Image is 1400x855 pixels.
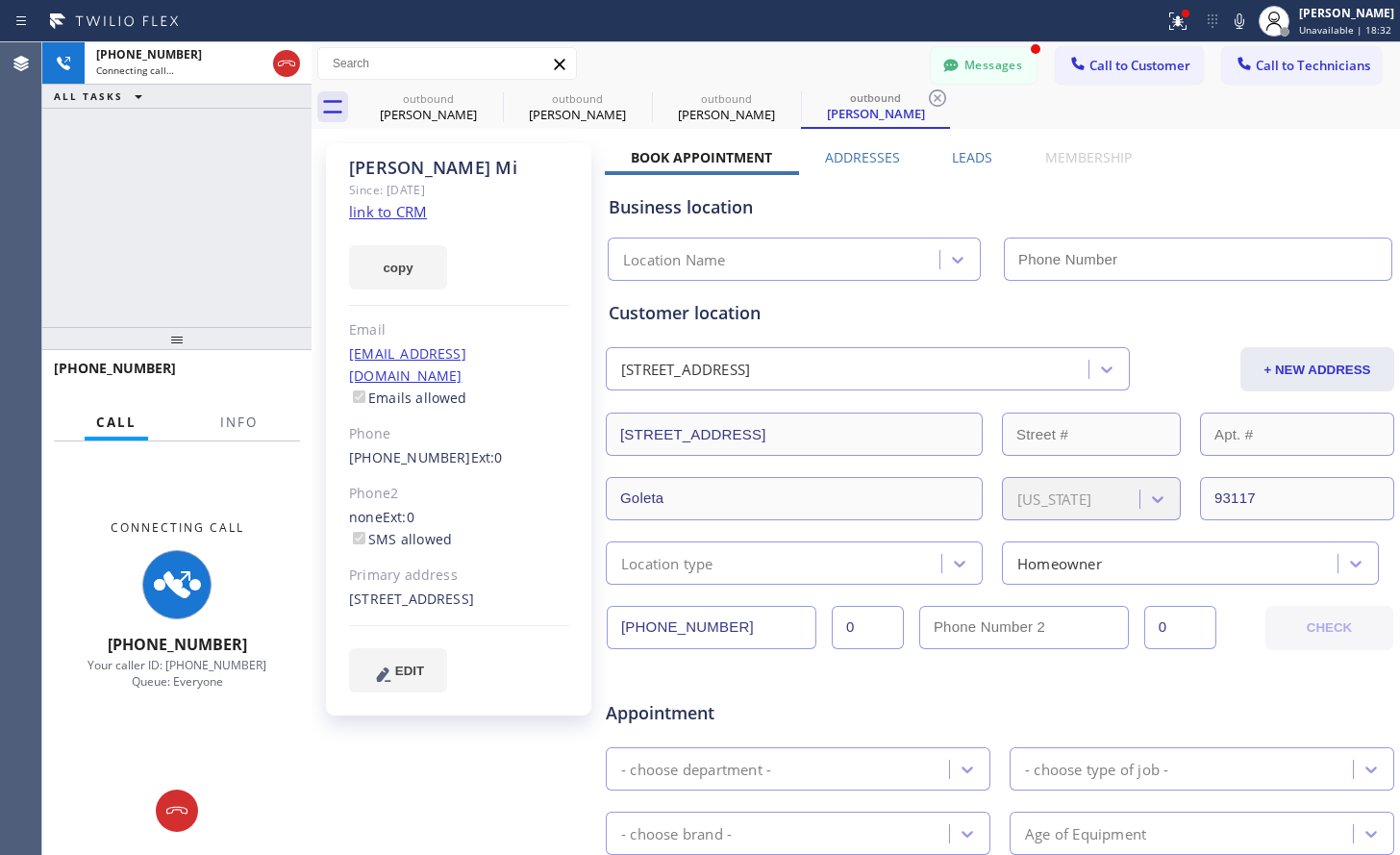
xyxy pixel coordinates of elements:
[919,606,1129,649] input: Phone Number 2
[825,148,900,166] label: Addresses
[349,483,569,505] div: Phone2
[353,532,365,544] input: SMS allowed
[1004,238,1392,281] input: Phone Number
[96,63,174,77] span: Connecting call…
[318,48,576,79] input: Search
[623,249,726,271] div: Location Name
[1045,148,1132,166] label: Membership
[356,106,501,123] div: [PERSON_NAME]
[349,507,569,551] div: none
[85,404,148,441] button: Call
[1002,413,1181,456] input: Street #
[383,508,414,526] span: Ext: 0
[349,530,452,548] label: SMS allowed
[356,86,501,129] div: Henry Chang
[1056,47,1203,84] button: Call to Customer
[353,390,365,403] input: Emails allowed
[654,106,799,123] div: [PERSON_NAME]
[356,91,501,106] div: outbound
[931,47,1037,84] button: Messages
[96,414,137,431] span: Call
[654,86,799,129] div: Xiao Mi
[349,245,447,289] button: copy
[621,758,771,780] div: - choose department -
[505,86,650,129] div: Xiao Mi
[349,448,471,466] a: [PHONE_NUMBER]
[606,413,983,456] input: Address
[1200,413,1394,456] input: Apt. #
[111,519,244,536] span: Connecting Call
[1222,47,1381,84] button: Call to Technicians
[1265,606,1393,650] button: CHECK
[803,90,948,105] div: outbound
[156,790,198,832] button: Hang up
[621,552,713,574] div: Location type
[1299,23,1391,37] span: Unavailable | 18:32
[1025,758,1168,780] div: - choose type of job -
[832,606,904,649] input: Ext.
[1299,5,1394,21] div: [PERSON_NAME]
[505,106,650,123] div: [PERSON_NAME]
[349,344,466,385] a: [EMAIL_ADDRESS][DOMAIN_NAME]
[349,157,569,179] div: [PERSON_NAME] Mi
[349,179,569,201] div: Since: [DATE]
[54,89,123,103] span: ALL TASKS
[42,85,162,108] button: ALL TASKS
[621,359,750,381] div: [STREET_ADDRESS]
[471,448,503,466] span: Ext: 0
[803,86,948,127] div: Xiao Mi
[349,648,447,692] button: EDIT
[1144,606,1216,649] input: Ext. 2
[606,700,866,726] span: Appointment
[108,634,247,655] span: [PHONE_NUMBER]
[273,50,300,77] button: Hang up
[54,359,176,377] span: [PHONE_NUMBER]
[654,91,799,106] div: outbound
[609,300,1391,326] div: Customer location
[1089,57,1190,74] span: Call to Customer
[349,423,569,445] div: Phone
[505,91,650,106] div: outbound
[803,105,948,122] div: [PERSON_NAME]
[349,589,569,611] div: [STREET_ADDRESS]
[1256,57,1370,74] span: Call to Technicians
[1017,552,1102,574] div: Homeowner
[220,414,258,431] span: Info
[1226,8,1253,35] button: Mute
[96,46,202,63] span: [PHONE_NUMBER]
[395,664,424,678] span: EDIT
[349,565,569,587] div: Primary address
[607,606,816,649] input: Phone Number
[1200,477,1394,520] input: ZIP
[952,148,992,166] label: Leads
[349,389,467,407] label: Emails allowed
[631,148,772,166] label: Book Appointment
[609,194,1391,220] div: Business location
[209,404,269,441] button: Info
[621,822,732,844] div: - choose brand -
[1240,347,1394,391] button: + NEW ADDRESS
[349,202,427,221] a: link to CRM
[349,319,569,341] div: Email
[606,477,983,520] input: City
[1025,822,1146,844] div: Age of Equipment
[87,657,266,690] span: Your caller ID: [PHONE_NUMBER] Queue: Everyone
